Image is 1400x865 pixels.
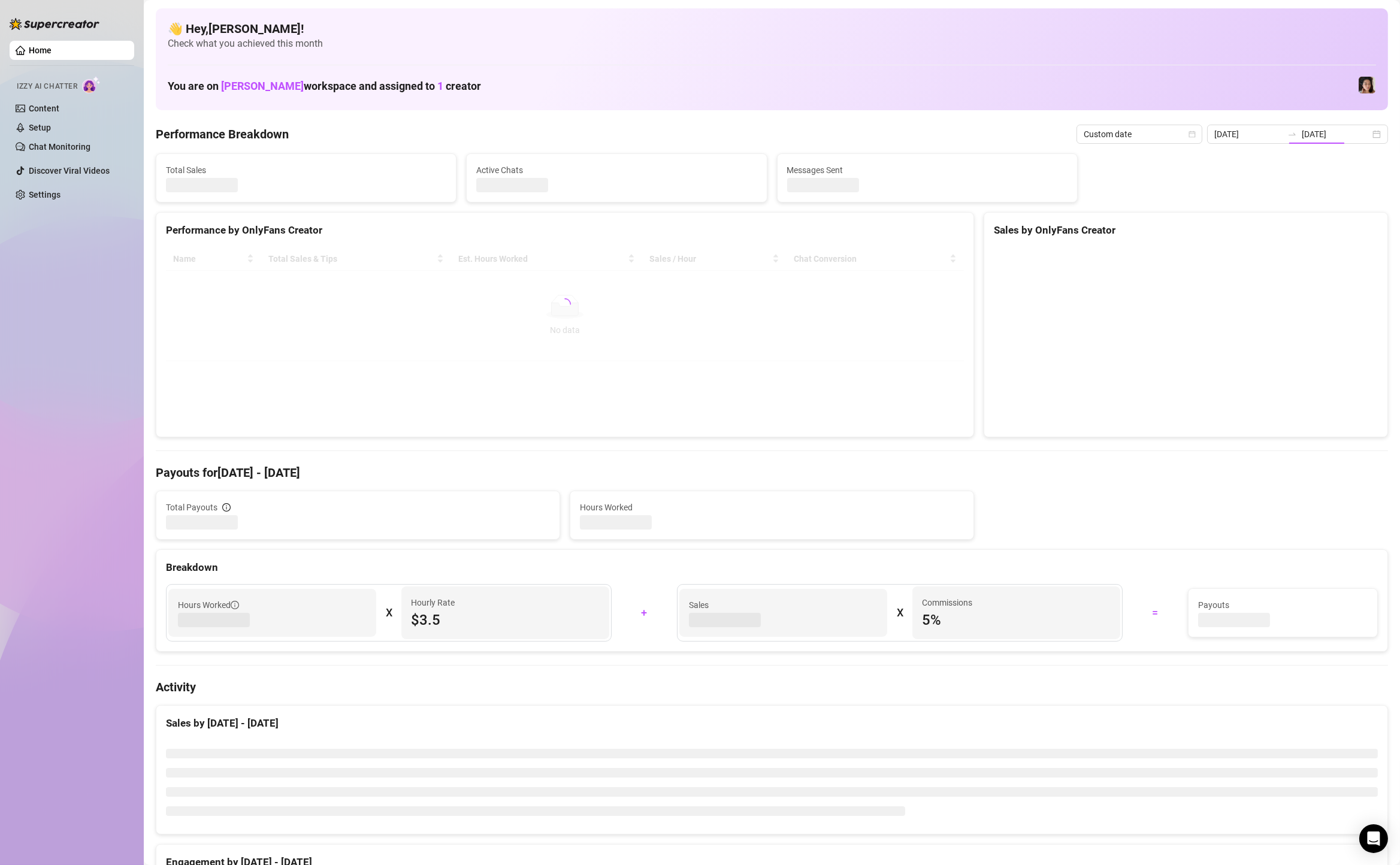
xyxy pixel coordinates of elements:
[166,559,1378,576] div: Breakdown
[476,164,757,177] span: Active Chats
[29,46,52,55] a: Home
[231,601,239,609] span: info-circle
[17,81,77,92] span: Izzy AI Chatter
[386,603,392,622] div: X
[922,596,972,609] article: Commissions
[922,610,1111,630] span: 5 %
[1130,603,1181,622] div: =
[178,598,239,612] span: Hours Worked
[222,503,231,512] span: info-circle
[156,126,289,143] h4: Performance Breakdown
[1189,131,1196,138] span: calendar
[1198,598,1368,612] span: Payouts
[787,164,1068,177] span: Messages Sent
[166,715,1378,731] div: Sales by [DATE] - [DATE]
[29,104,59,113] a: Content
[29,123,51,132] a: Setup
[168,80,481,93] h1: You are on workspace and assigned to creator
[166,222,964,238] div: Performance by OnlyFans Creator
[166,501,217,514] span: Total Payouts
[10,18,99,30] img: logo-BBDzfeDw.svg
[1287,129,1297,139] span: swap-right
[29,142,90,152] a: Chat Monitoring
[168,20,1376,37] h4: 👋 Hey, [PERSON_NAME] !
[411,610,600,630] span: $3.5
[82,76,101,93] img: AI Chatter
[897,603,903,622] div: X
[1084,125,1195,143] span: Custom date
[166,164,446,177] span: Total Sales
[29,190,61,199] a: Settings
[619,603,670,622] div: +
[1359,824,1388,853] div: Open Intercom Messenger
[221,80,304,92] span: [PERSON_NAME]
[580,501,964,514] span: Hours Worked
[1359,77,1375,93] img: Luna
[156,679,1388,695] h4: Activity
[437,80,443,92] span: 1
[168,37,1376,50] span: Check what you achieved this month
[411,596,455,609] article: Hourly Rate
[1287,129,1297,139] span: to
[1302,128,1370,141] input: End date
[29,166,110,176] a: Discover Viral Videos
[156,464,1388,481] h4: Payouts for [DATE] - [DATE]
[1214,128,1283,141] input: Start date
[689,598,878,612] span: Sales
[559,298,571,310] span: loading
[994,222,1378,238] div: Sales by OnlyFans Creator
